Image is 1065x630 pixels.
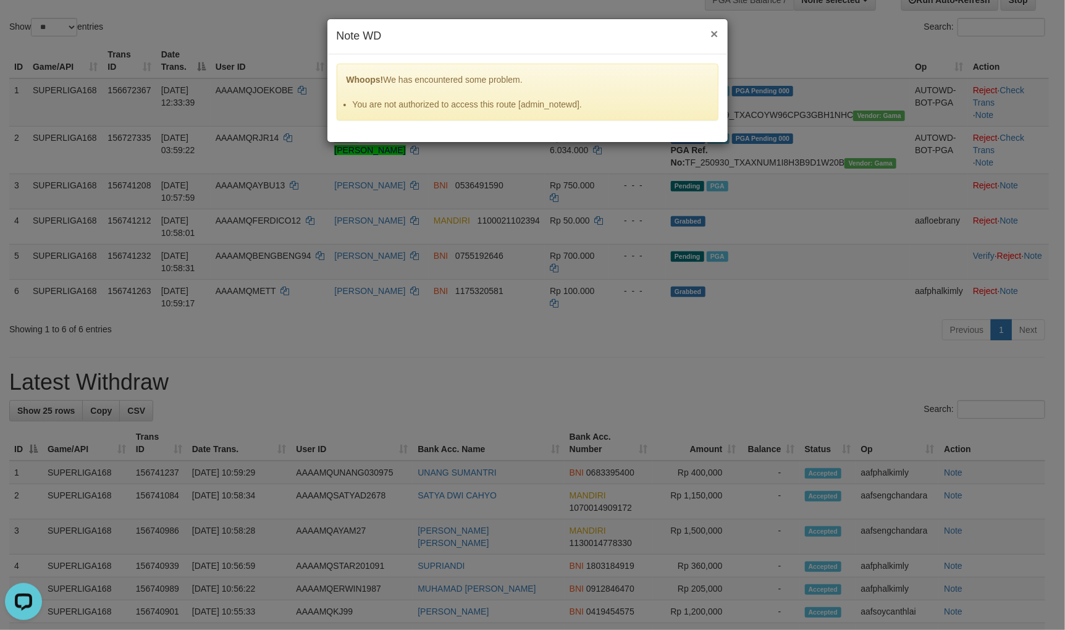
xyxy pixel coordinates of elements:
button: × [710,27,718,40]
div: We has encountered some problem. [337,64,718,120]
li: You are not authorized to access this route [admin_notewd]. [353,98,709,111]
strong: Whoops! [347,75,384,85]
h4: Note WD [337,28,718,44]
button: Open LiveChat chat widget [5,5,42,42]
